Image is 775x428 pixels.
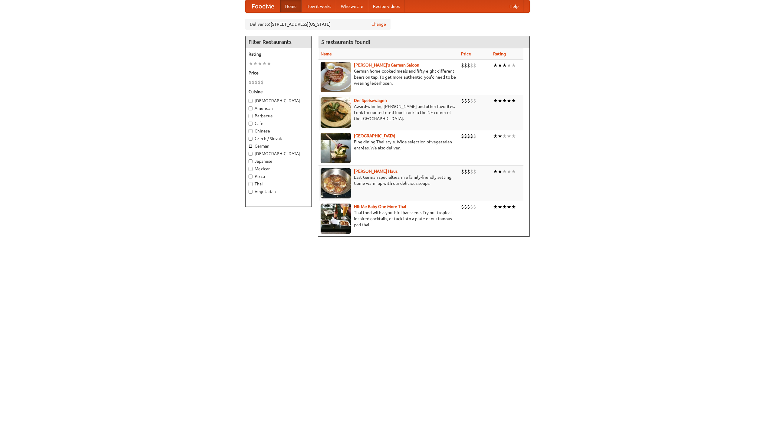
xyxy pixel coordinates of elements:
li: $ [464,168,467,175]
li: $ [249,79,252,86]
label: Mexican [249,166,308,172]
p: Thai food with a youthful bar scene. Try our tropical inspired cocktails, or tuck into a plate of... [321,210,456,228]
li: $ [470,62,473,69]
li: $ [470,97,473,104]
li: ★ [502,62,507,69]
li: ★ [507,62,511,69]
label: Vegetarian [249,188,308,194]
h5: Rating [249,51,308,57]
li: $ [252,79,255,86]
label: Japanese [249,158,308,164]
li: $ [467,62,470,69]
p: Award-winning [PERSON_NAME] and other favorites. Look for our restored food truck in the NE corne... [321,103,456,122]
img: satay.jpg [321,133,351,163]
li: $ [464,133,467,139]
li: $ [461,204,464,210]
img: kohlhaus.jpg [321,168,351,198]
li: ★ [262,60,267,67]
label: [DEMOGRAPHIC_DATA] [249,98,308,104]
label: German [249,143,308,149]
a: Who we are [336,0,368,12]
li: ★ [502,204,507,210]
input: American [249,106,252,110]
h5: Cuisine [249,89,308,95]
div: Deliver to: [STREET_ADDRESS][US_STATE] [245,19,391,30]
label: Czech / Slovak [249,136,308,142]
li: ★ [507,133,511,139]
li: $ [467,133,470,139]
li: $ [461,168,464,175]
li: ★ [511,168,516,175]
li: ★ [493,62,498,69]
label: American [249,105,308,111]
a: Change [371,21,386,27]
li: ★ [507,204,511,210]
li: $ [473,133,476,139]
label: [DEMOGRAPHIC_DATA] [249,151,308,157]
label: Barbecue [249,113,308,119]
li: $ [464,204,467,210]
a: FoodMe [246,0,280,12]
img: esthers.jpg [321,62,351,92]
li: $ [473,97,476,104]
input: [DEMOGRAPHIC_DATA] [249,152,252,156]
li: ★ [493,168,498,175]
li: $ [470,204,473,210]
li: ★ [507,97,511,104]
p: East German specialties, in a family-friendly setting. Come warm up with our delicious soups. [321,174,456,186]
li: $ [470,168,473,175]
a: [GEOGRAPHIC_DATA] [354,133,395,138]
li: ★ [498,97,502,104]
li: $ [473,168,476,175]
a: [PERSON_NAME]'s German Saloon [354,63,419,67]
li: $ [461,97,464,104]
h5: Price [249,70,308,76]
label: Pizza [249,173,308,179]
p: Fine dining Thai-style. Wide selection of vegetarian entrées. We also deliver. [321,139,456,151]
li: ★ [511,204,516,210]
li: ★ [253,60,258,67]
h4: Filter Restaurants [246,36,312,48]
li: ★ [498,62,502,69]
a: Help [505,0,523,12]
li: ★ [258,60,262,67]
input: German [249,144,252,148]
a: Der Speisewagen [354,98,387,103]
label: Thai [249,181,308,187]
li: $ [461,62,464,69]
li: $ [261,79,264,86]
img: babythai.jpg [321,204,351,234]
a: Home [280,0,302,12]
input: Japanese [249,159,252,163]
li: ★ [511,133,516,139]
li: ★ [511,62,516,69]
a: Price [461,51,471,56]
li: ★ [511,97,516,104]
li: ★ [498,133,502,139]
li: $ [467,168,470,175]
a: Rating [493,51,506,56]
li: $ [467,97,470,104]
li: ★ [498,204,502,210]
li: ★ [502,133,507,139]
li: $ [255,79,258,86]
li: $ [464,97,467,104]
li: $ [467,204,470,210]
ng-pluralize: 5 restaurants found! [321,39,370,45]
li: ★ [507,168,511,175]
li: ★ [493,133,498,139]
a: Hit Me Baby One More Thai [354,204,406,209]
li: $ [470,133,473,139]
li: ★ [493,97,498,104]
a: Recipe videos [368,0,404,12]
input: Thai [249,182,252,186]
input: Barbecue [249,114,252,118]
li: ★ [498,168,502,175]
label: Cafe [249,120,308,126]
li: $ [464,62,467,69]
li: ★ [502,97,507,104]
